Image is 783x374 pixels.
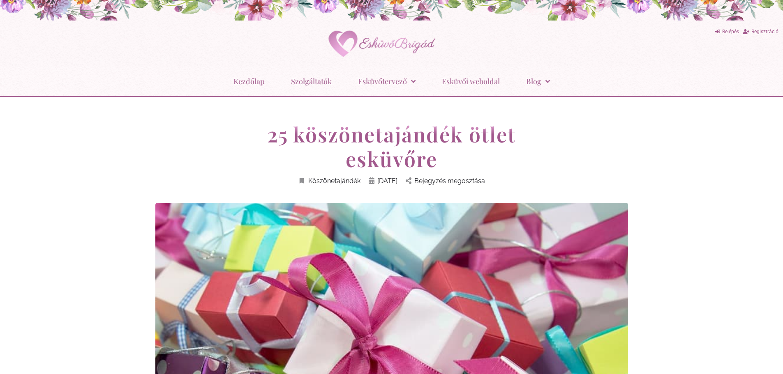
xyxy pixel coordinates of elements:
[298,175,360,186] a: Köszönetajándék
[4,71,779,92] nav: Menu
[358,71,416,92] a: Esküvőtervező
[526,71,550,92] a: Blog
[722,29,739,34] span: Belépés
[442,71,500,92] a: Esküvői weboldal
[751,29,778,34] span: Regisztráció
[406,175,485,186] a: Bejegyzés megosztása
[291,71,332,92] a: Szolgáltatók
[715,26,739,37] a: Belépés
[236,122,548,171] h1: 25 köszönetajándék ötlet esküvőre
[743,26,778,37] a: Regisztráció
[233,71,265,92] a: Kezdőlap
[377,175,397,186] span: [DATE]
